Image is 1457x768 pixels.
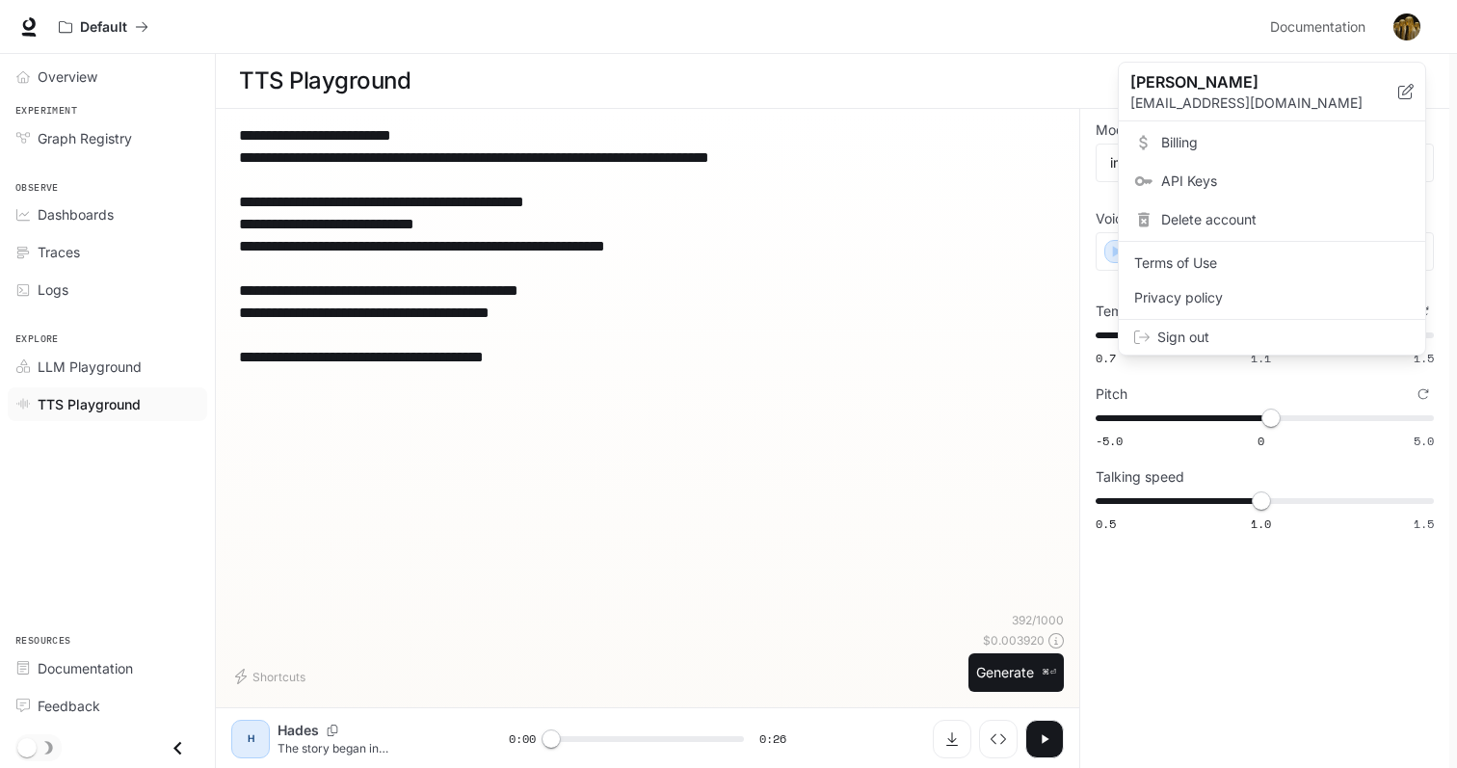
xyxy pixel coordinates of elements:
[1119,320,1425,355] div: Sign out
[1134,253,1410,273] span: Terms of Use
[1119,63,1425,121] div: [PERSON_NAME][EMAIL_ADDRESS][DOMAIN_NAME]
[1123,280,1421,315] a: Privacy policy
[1157,328,1410,347] span: Sign out
[1123,246,1421,280] a: Terms of Use
[1161,210,1410,229] span: Delete account
[1161,172,1410,191] span: API Keys
[1161,133,1410,152] span: Billing
[1123,202,1421,237] div: Delete account
[1130,93,1398,113] p: [EMAIL_ADDRESS][DOMAIN_NAME]
[1123,125,1421,160] a: Billing
[1134,288,1410,307] span: Privacy policy
[1123,164,1421,199] a: API Keys
[1130,70,1367,93] p: [PERSON_NAME]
